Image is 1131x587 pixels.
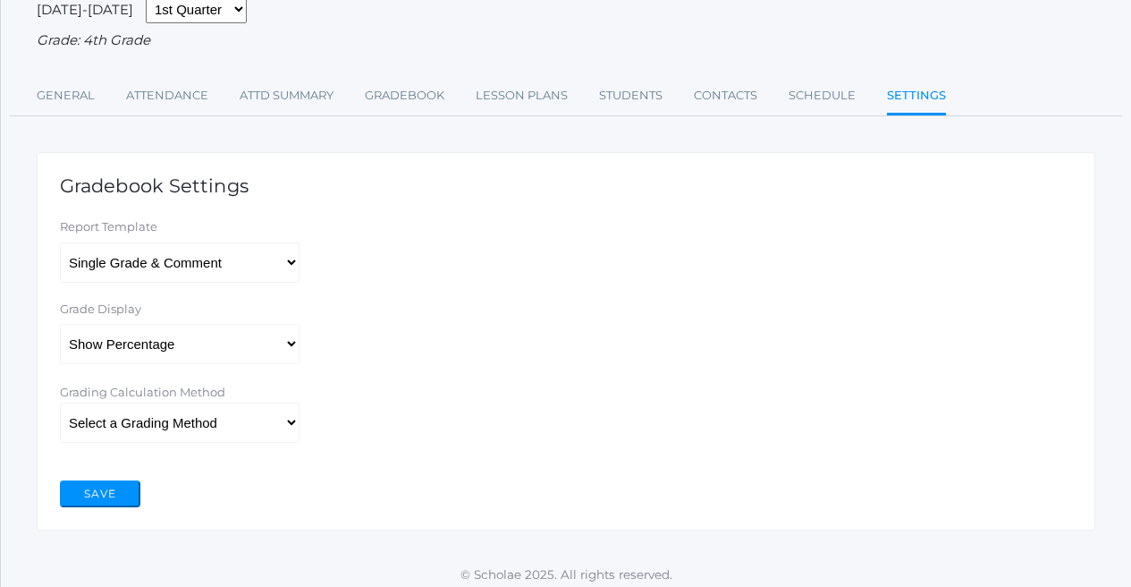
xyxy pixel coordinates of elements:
[1,566,1131,583] p: © Scholae 2025. All rights reserved.
[60,218,300,236] label: Report Template
[37,30,1095,51] div: Grade: 4th Grade
[37,1,133,18] span: [DATE]-[DATE]
[60,301,300,319] label: Grade Display
[60,175,1072,196] h1: Gradebook Settings
[476,78,568,114] a: Lesson Plans
[887,78,946,116] a: Settings
[694,78,757,114] a: Contacts
[240,78,333,114] a: Attd Summary
[365,78,444,114] a: Gradebook
[599,78,663,114] a: Students
[126,78,208,114] a: Attendance
[37,78,95,114] a: General
[60,385,225,399] label: Grading Calculation Method
[60,481,140,507] button: Save
[789,78,856,114] a: Schedule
